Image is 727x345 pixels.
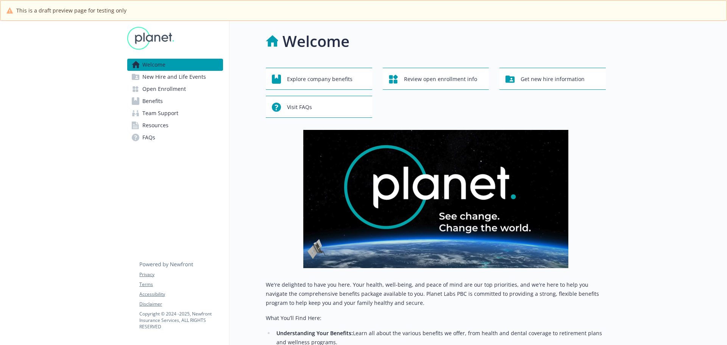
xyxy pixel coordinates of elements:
[127,131,223,144] a: FAQs
[127,59,223,71] a: Welcome
[139,291,223,298] a: Accessibility
[127,83,223,95] a: Open Enrollment
[282,30,349,53] h1: Welcome
[127,95,223,107] a: Benefits
[139,281,223,288] a: Terms
[499,68,606,90] button: Get new hire information
[127,119,223,131] a: Resources
[127,107,223,119] a: Team Support
[16,6,126,14] span: This is a draft preview page for testing only
[521,72,585,86] span: Get new hire information
[142,119,168,131] span: Resources
[266,96,372,118] button: Visit FAQs
[142,59,165,71] span: Welcome
[127,71,223,83] a: New Hire and Life Events
[142,95,163,107] span: Benefits
[139,301,223,308] a: Disclaimer
[142,83,186,95] span: Open Enrollment
[142,71,206,83] span: New Hire and Life Events
[383,68,489,90] button: Review open enrollment info
[266,314,606,323] p: What You’ll Find Here:
[287,72,353,86] span: Explore company benefits
[287,100,312,114] span: Visit FAQs
[266,68,372,90] button: Explore company benefits
[303,130,568,268] img: overview page banner
[142,131,155,144] span: FAQs
[266,280,606,308] p: We're delighted to have you here. Your health, well-being, and peace of mind are our top prioriti...
[276,329,353,337] strong: Understanding Your Benefits:
[139,311,223,330] p: Copyright © 2024 - 2025 , Newfront Insurance Services, ALL RIGHTS RESERVED
[139,271,223,278] a: Privacy
[142,107,178,119] span: Team Support
[404,72,477,86] span: Review open enrollment info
